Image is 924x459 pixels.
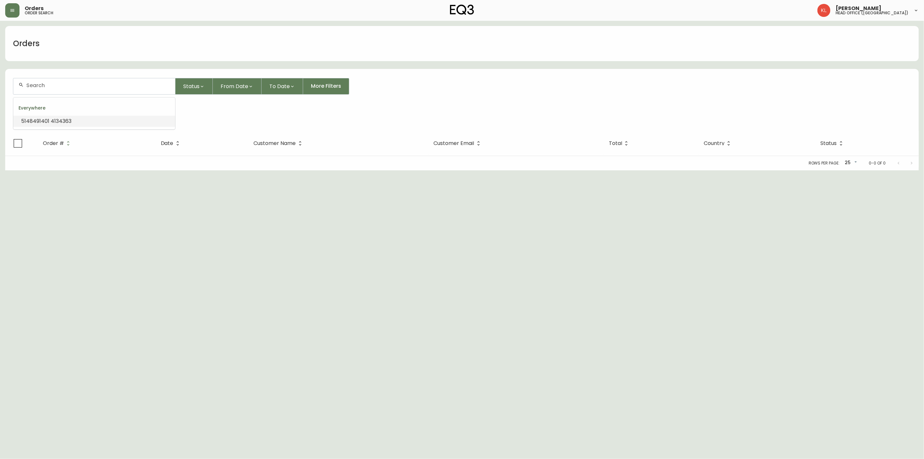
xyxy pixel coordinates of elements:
span: To Date [269,82,290,90]
img: logo [450,5,474,15]
span: Order # [43,141,64,145]
span: Orders [25,6,44,11]
span: Customer Name [254,140,304,146]
span: Status [821,140,845,146]
span: Total [609,140,631,146]
span: Customer Name [254,141,296,145]
span: Country [704,140,733,146]
span: Country [704,141,725,145]
span: [PERSON_NAME] [836,6,881,11]
span: Order # [43,140,72,146]
h5: order search [25,11,53,15]
span: Date [161,140,182,146]
span: 5148491401 4134363 [21,117,71,125]
span: Total [609,141,622,145]
button: From Date [213,78,262,95]
span: From Date [221,82,248,90]
span: Customer Email [434,140,483,146]
h5: head office ([GEOGRAPHIC_DATA]) [836,11,908,15]
button: Status [175,78,213,95]
input: Search [26,82,170,88]
p: 0-0 of 0 [869,160,886,166]
img: 2c0c8aa7421344cf0398c7f872b772b5 [817,4,830,17]
span: Status [821,141,837,145]
button: More Filters [303,78,349,95]
button: To Date [262,78,303,95]
span: Status [183,82,199,90]
span: Date [161,141,173,145]
div: Everywhere [13,100,175,116]
span: More Filters [311,83,341,90]
h1: Orders [13,38,40,49]
span: Customer Email [434,141,474,145]
div: 25 [842,158,858,168]
p: Rows per page: [809,160,840,166]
